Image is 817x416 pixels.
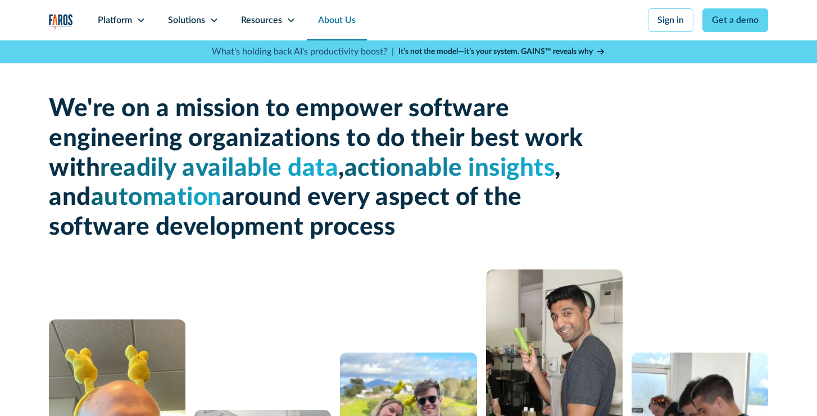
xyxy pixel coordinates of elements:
a: Get a demo [702,8,768,32]
a: home [49,14,73,30]
img: Logo of the analytics and reporting company Faros. [49,14,73,30]
span: readily available data [100,156,338,181]
div: Platform [98,13,132,27]
div: Resources [241,13,282,27]
a: It’s not the model—it’s your system. GAINS™ reveals why [398,46,605,58]
p: What's holding back AI's productivity boost? | [212,45,394,58]
span: actionable insights [344,156,555,181]
span: automation [91,185,222,210]
a: Sign in [648,8,693,32]
strong: It’s not the model—it’s your system. GAINS™ reveals why [398,48,593,56]
div: Solutions [168,13,205,27]
h1: We're on a mission to empower software engineering organizations to do their best work with , , a... [49,94,588,243]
